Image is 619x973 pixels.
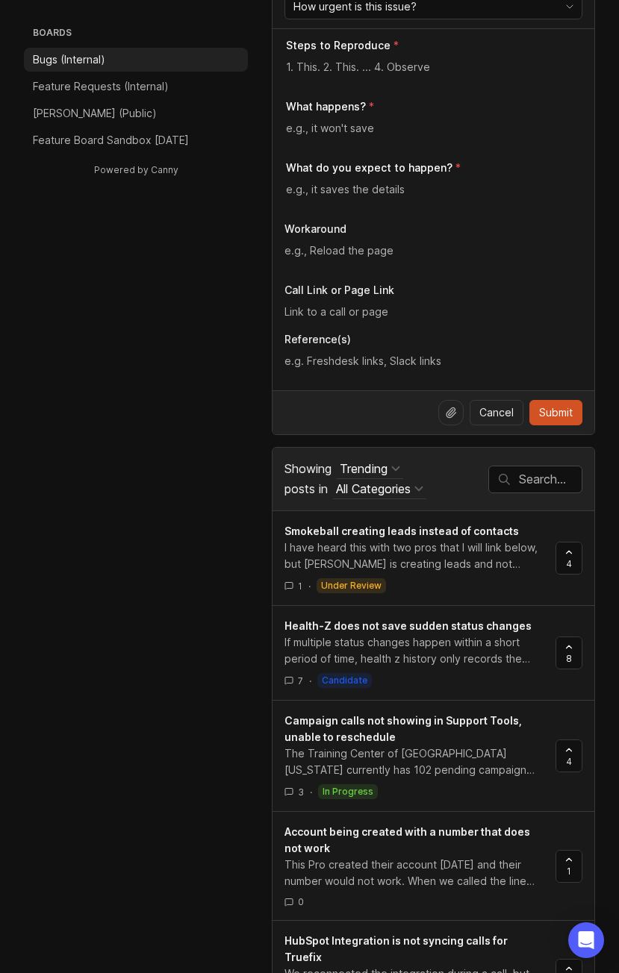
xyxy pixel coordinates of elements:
[33,106,157,121] p: [PERSON_NAME] (Public)
[92,161,181,178] a: Powered by Canny
[24,75,248,98] a: Feature Requests (Internal)
[556,542,582,575] button: 4
[337,459,403,479] button: Showing
[539,405,573,420] span: Submit
[284,713,556,799] a: Campaign calls not showing in Support Tools, unable to rescheduleThe Training Center of [GEOGRAPH...
[284,824,556,908] a: Account being created with a number that does not workThis Pro created their account [DATE] and t...
[284,714,522,743] span: Campaign calls not showing in Support Tools, unable to reschedule
[284,523,556,593] a: Smokeball creating leads instead of contactsI have heard this with two pros that I will link belo...
[24,101,248,125] a: [PERSON_NAME] (Public)
[298,895,304,908] span: 0
[479,405,514,420] span: Cancel
[284,283,582,298] p: Call Link or Page Link
[30,24,248,45] h3: Boards
[556,739,582,772] button: 4
[286,38,391,53] p: Steps to Reproduce
[284,934,508,963] span: HubSpot Integration is not syncing calls for Truefix
[567,865,571,877] span: 1
[321,580,382,592] p: under review
[284,634,544,667] div: If multiple status changes happen within a short period of time, health z history only records th...
[322,675,367,686] p: candidate
[309,675,311,687] div: ·
[284,525,519,537] span: Smokeball creating leads instead of contacts
[310,786,312,798] div: ·
[284,304,582,320] input: Link to a call or page
[284,461,332,476] span: Showing
[556,850,582,883] button: 1
[566,652,572,665] span: 8
[333,479,426,499] button: posts in
[284,222,582,237] p: Workaround
[298,675,303,687] span: 7
[284,619,532,632] span: Health-Z does not save sudden status changes
[298,580,302,592] span: 1
[284,745,544,778] div: The Training Center of [GEOGRAPHIC_DATA][US_STATE] currently has 102 pending campaign calls on th...
[556,636,582,669] button: 8
[568,922,604,958] div: Open Intercom Messenger
[558,1,582,13] svg: toggle icon
[24,128,248,152] a: Feature Board Sandbox [DATE]
[24,48,248,72] a: Bugs (Internal)
[519,471,582,487] input: Search…
[284,618,556,688] a: Health-Z does not save sudden status changesIf multiple status changes happen within a short peri...
[340,460,388,477] div: Trending
[308,580,311,592] div: ·
[33,79,169,94] p: Feature Requests (Internal)
[470,400,523,425] button: Cancel
[286,160,452,175] p: What do you expect to happen?
[284,825,530,854] span: Account being created with a number that does not work
[33,52,105,67] p: Bugs (Internal)
[566,755,572,768] span: 4
[566,557,572,570] span: 4
[298,786,304,798] span: 3
[33,133,189,148] p: Feature Board Sandbox [DATE]
[336,481,411,497] div: All Categories
[284,332,582,347] p: Reference(s)
[284,539,544,572] div: I have heard this with two pros that I will link below, but [PERSON_NAME] is creating leads and n...
[284,857,544,889] div: This Pro created their account [DATE] and their number would not work. When we called the line wo...
[284,481,328,496] span: posts in
[529,400,582,425] button: Submit
[286,99,366,114] p: What happens?
[323,786,373,798] p: in progress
